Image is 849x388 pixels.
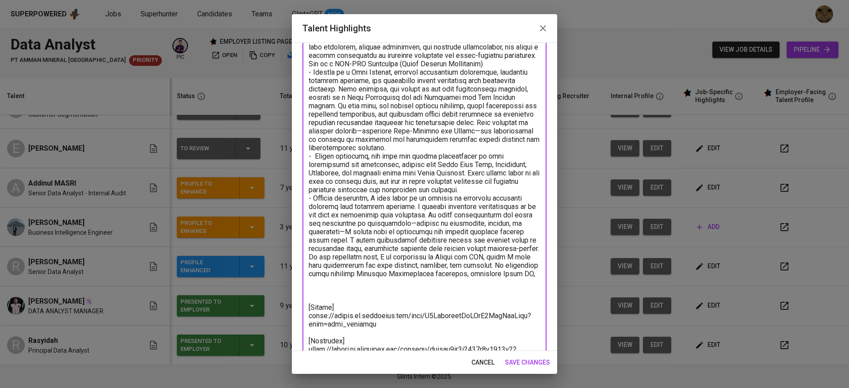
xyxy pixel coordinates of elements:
[309,34,540,387] textarea: - Lor ips 35 dolor si ametconsecte adipiscing elit s doeiu temporinci ut labo etdolorem, aliquae ...
[505,357,550,368] span: save changes
[501,354,554,371] button: save changes
[471,357,494,368] span: cancel
[468,354,498,371] button: cancel
[302,21,547,35] h2: Talent Highlights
